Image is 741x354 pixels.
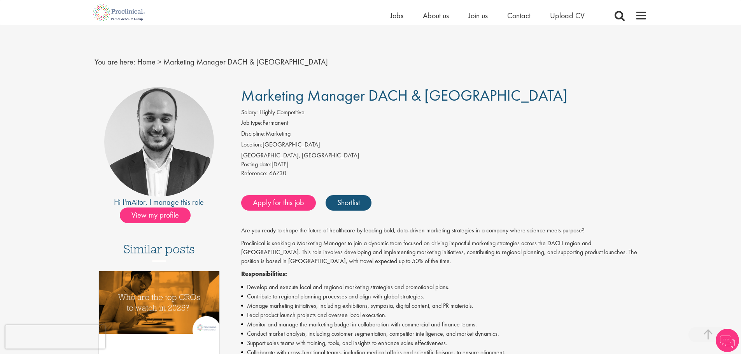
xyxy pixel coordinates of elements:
iframe: reCAPTCHA [5,325,105,349]
img: Top 10 CROs 2025 | Proclinical [99,271,220,334]
span: View my profile [120,208,191,223]
div: Hi I'm , I manage this role [95,197,224,208]
div: [DATE] [241,160,647,169]
img: Chatbot [716,329,739,352]
li: [GEOGRAPHIC_DATA] [241,140,647,151]
strong: Responsibilities: [241,270,287,278]
a: Contact [507,10,531,21]
label: Salary: [241,108,258,117]
a: breadcrumb link [137,57,156,67]
span: You are here: [95,57,135,67]
a: About us [423,10,449,21]
li: Develop and execute local and regional marketing strategies and promotional plans. [241,283,647,292]
li: Lead product launch projects and oversee local execution. [241,310,647,320]
span: > [158,57,161,67]
label: Reference: [241,169,268,178]
li: Marketing [241,129,647,140]
a: Join us [468,10,488,21]
span: Marketing Manager DACH & [GEOGRAPHIC_DATA] [241,85,568,105]
span: Highly Competitive [259,108,305,116]
p: Are you ready to shape the future of healthcare by leading bold, data-driven marketing strategies... [241,226,647,235]
li: Contribute to regional planning processes and align with global strategies. [241,292,647,301]
a: Apply for this job [241,195,316,211]
li: Conduct market analysis, including customer segmentation, competitor intelligence, and market dyn... [241,329,647,338]
label: Job type: [241,119,263,127]
li: Monitor and manage the marketing budget in collaboration with commercial and finance teams. [241,320,647,329]
a: Shortlist [326,195,371,211]
li: Manage marketing initiatives, including exhibitions, symposia, digital content, and PR materials. [241,301,647,310]
li: Support sales teams with training, tools, and insights to enhance sales effectiveness. [241,338,647,348]
span: Marketing Manager DACH & [GEOGRAPHIC_DATA] [163,57,328,67]
label: Discipline: [241,129,266,138]
span: 66730 [269,169,286,177]
span: Posting date: [241,160,272,168]
div: [GEOGRAPHIC_DATA], [GEOGRAPHIC_DATA] [241,151,647,160]
li: Permanent [241,119,647,129]
h3: Similar posts [123,242,195,261]
a: Link to a post [99,271,220,340]
p: Proclinical is seeking a Marketing Manager to join a dynamic team focused on driving impactful ma... [241,239,647,266]
a: View my profile [120,209,198,219]
a: Aitor [131,197,145,207]
a: Upload CV [550,10,585,21]
label: Location: [241,140,263,149]
a: Jobs [390,10,403,21]
img: imeage of recruiter Aitor Melia [104,87,214,197]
